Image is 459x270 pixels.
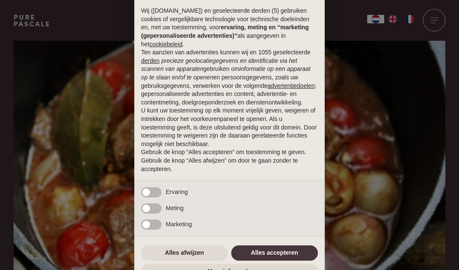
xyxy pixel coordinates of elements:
a: cookiebeleid [149,41,182,48]
button: Alles accepteren [231,245,318,261]
button: derden [141,57,160,65]
span: Ervaring [166,188,188,195]
strong: ervaring, meting en “marketing (gepersonaliseerde advertenties)” [141,24,309,39]
span: Meting [166,205,184,211]
button: Alles afwijzen [141,245,228,261]
p: Wij ([DOMAIN_NAME]) en geselecteerde derden (5) gebruiken cookies of vergelijkbare technologie vo... [141,7,318,48]
p: U kunt uw toestemming op elk moment vrijelijk geven, weigeren of intrekken door het voorkeurenpan... [141,107,318,148]
span: Marketing [166,221,192,228]
p: Ten aanzien van advertenties kunnen wij en 1055 geselecteerde gebruiken om en persoonsgegevens, z... [141,48,318,107]
em: precieze geolocatiegegevens en identificatie via het scannen van apparaten [141,57,297,73]
button: advertentiedoelen [267,82,314,90]
em: informatie op een apparaat op te slaan en/of te openen [141,65,311,81]
p: Gebruik de knop “Alles accepteren” om toestemming te geven. Gebruik de knop “Alles afwijzen” om d... [141,148,318,173]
